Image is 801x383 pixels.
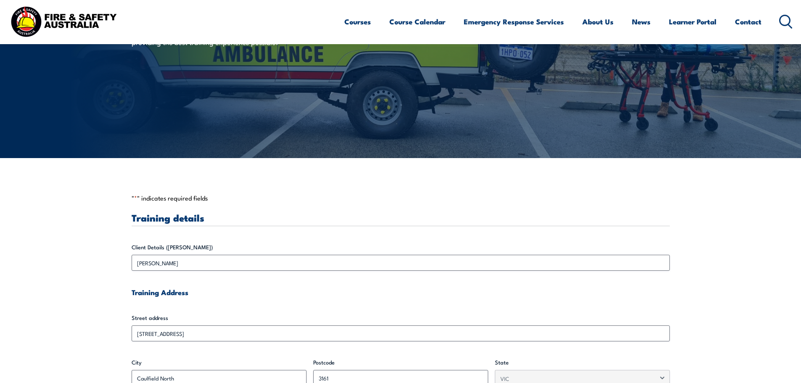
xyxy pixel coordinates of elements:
[464,11,564,33] a: Emergency Response Services
[389,11,445,33] a: Course Calendar
[495,358,670,367] label: State
[344,11,371,33] a: Courses
[132,194,670,202] p: " " indicates required fields
[132,243,670,251] label: Client Details ([PERSON_NAME])
[313,358,488,367] label: Postcode
[132,213,670,222] h3: Training details
[132,314,670,322] label: Street address
[735,11,761,33] a: Contact
[669,11,716,33] a: Learner Portal
[132,358,307,367] label: City
[632,11,650,33] a: News
[582,11,613,33] a: About Us
[132,288,670,297] h4: Training Address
